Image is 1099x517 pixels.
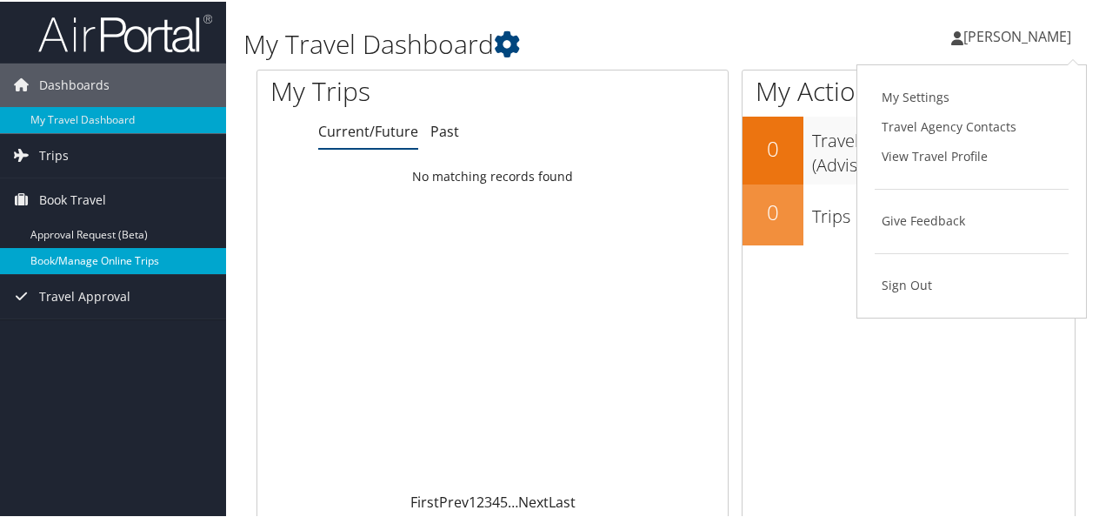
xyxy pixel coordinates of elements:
[875,81,1069,111] a: My Settings
[951,9,1089,61] a: [PERSON_NAME]
[39,273,130,317] span: Travel Approval
[318,120,418,139] a: Current/Future
[812,118,1075,176] h3: Travel Approvals Pending (Advisor Booked)
[812,194,1075,227] h3: Trips Missing Hotels
[743,132,803,162] h2: 0
[508,491,518,510] span: …
[439,491,469,510] a: Prev
[743,196,803,225] h2: 0
[875,140,1069,170] a: View Travel Profile
[549,491,576,510] a: Last
[39,62,110,105] span: Dashboards
[476,491,484,510] a: 2
[875,111,1069,140] a: Travel Agency Contacts
[38,11,212,52] img: airportal-logo.png
[39,177,106,220] span: Book Travel
[39,132,69,176] span: Trips
[469,491,476,510] a: 1
[500,491,508,510] a: 5
[875,205,1069,234] a: Give Feedback
[257,159,728,191] td: No matching records found
[243,24,807,61] h1: My Travel Dashboard
[484,491,492,510] a: 3
[518,491,549,510] a: Next
[875,269,1069,299] a: Sign Out
[410,491,439,510] a: First
[430,120,459,139] a: Past
[270,71,519,108] h1: My Trips
[743,71,1075,108] h1: My Action Items
[743,183,1075,244] a: 0Trips Missing Hotels
[492,491,500,510] a: 4
[743,115,1075,182] a: 0Travel Approvals Pending (Advisor Booked)
[963,25,1071,44] span: [PERSON_NAME]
